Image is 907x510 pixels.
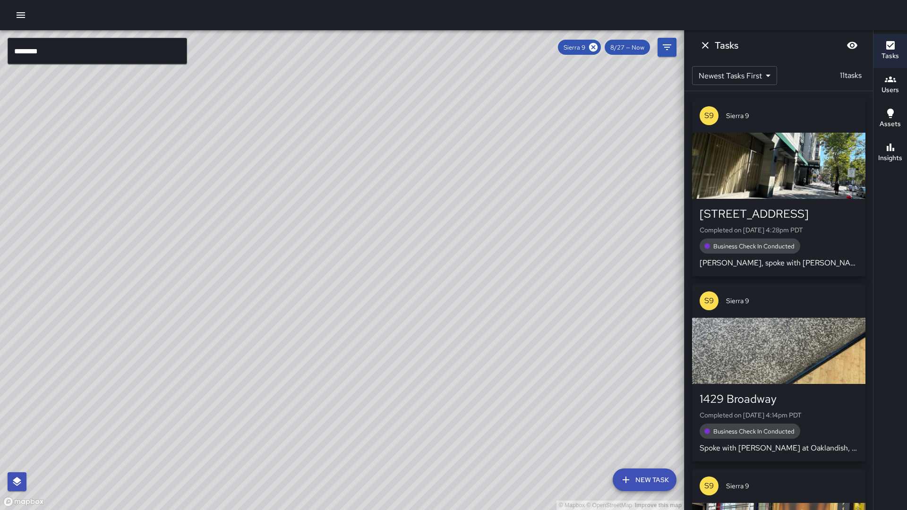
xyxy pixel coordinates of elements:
[704,480,714,492] p: S9
[605,43,650,51] span: 8/27 — Now
[704,295,714,306] p: S9
[708,242,800,250] span: Business Check In Conducted
[658,38,676,57] button: Filters
[700,257,858,269] p: [PERSON_NAME], spoke with [PERSON_NAME], code 4
[881,85,899,95] h6: Users
[558,40,601,55] div: Sierra 9
[881,51,899,61] h6: Tasks
[843,36,862,55] button: Blur
[692,99,865,276] button: S9Sierra 9[STREET_ADDRESS]Completed on [DATE] 4:28pm PDTBusiness Check In Conducted[PERSON_NAME],...
[836,70,865,81] p: 11 tasks
[873,136,907,170] button: Insights
[878,153,902,163] h6: Insights
[558,43,591,51] span: Sierra 9
[704,110,714,121] p: S9
[715,38,738,53] h6: Tasks
[700,442,858,454] p: Spoke with [PERSON_NAME] at Oaklandish, code 4
[726,111,858,120] span: Sierra 9
[873,68,907,102] button: Users
[613,468,676,491] button: New Task
[873,102,907,136] button: Assets
[692,66,777,85] div: Newest Tasks First
[700,206,858,221] div: [STREET_ADDRESS]
[873,34,907,68] button: Tasks
[700,391,858,407] div: 1429 Broadway
[726,481,858,491] span: Sierra 9
[696,36,715,55] button: Dismiss
[700,410,858,420] p: Completed on [DATE] 4:14pm PDT
[700,225,858,235] p: Completed on [DATE] 4:28pm PDT
[708,427,800,435] span: Business Check In Conducted
[880,119,901,129] h6: Assets
[692,284,865,461] button: S9Sierra 91429 BroadwayCompleted on [DATE] 4:14pm PDTBusiness Check In ConductedSpoke with [PERSO...
[726,296,858,306] span: Sierra 9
